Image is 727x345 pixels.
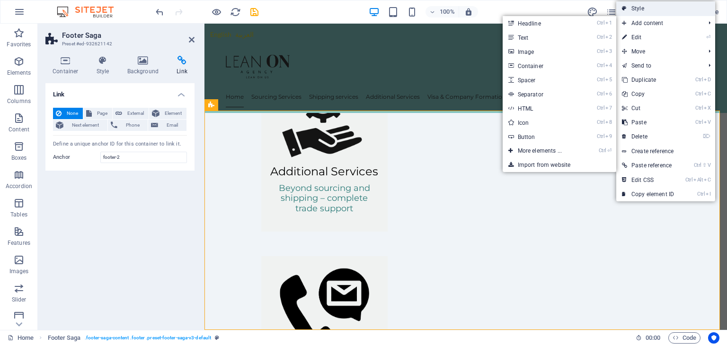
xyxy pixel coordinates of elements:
a: CtrlAltCEdit CSS [616,173,680,187]
i: Ctrl [597,91,604,97]
i: On resize automatically adjust zoom level to fit chosen device. [464,8,473,16]
h4: Background [120,56,170,76]
button: Code [668,332,700,344]
button: undo [154,6,165,17]
i: Ctrl [597,48,604,54]
a: CtrlICopy element ID [616,187,680,201]
button: None [53,108,83,119]
a: Ctrl6Separator [503,87,581,101]
button: External [113,108,149,119]
i: 6 [605,91,612,97]
a: CtrlCCopy [616,87,680,101]
i: Ctrl [597,62,604,69]
i: V [708,162,710,168]
button: reload [230,6,241,17]
i: ⌦ [703,133,710,139]
i: 7 [605,105,612,111]
i: Alt [693,177,703,183]
button: 100% [426,6,459,17]
span: . footer-saga-content .footer .preset-footer-saga-v3-default [85,332,211,344]
i: Ctrl [695,91,703,97]
span: Email [161,120,184,131]
i: Ctrl [694,162,701,168]
a: Ctrl9Button [503,129,581,144]
a: CtrlXCut [616,101,680,115]
i: 2 [605,34,612,40]
i: Reload page [230,7,241,17]
i: Save (Ctrl+S) [249,7,260,17]
a: Ctrl8Icon [503,115,581,129]
a: Create reference [616,144,715,158]
h6: Session time [636,332,661,344]
a: Ctrl3Image [503,44,581,59]
i: Ctrl [597,77,604,83]
a: Click to cancel selection. Double-click to open Pages [8,332,34,344]
p: Features [8,239,30,247]
a: Ctrl7HTML [503,101,581,115]
span: Code [673,332,696,344]
a: ⏎Edit [616,30,680,44]
a: Send to [616,59,701,73]
h2: Footer Saga [62,31,195,40]
i: Ctrl [695,105,703,111]
i: Ctrl [697,191,705,197]
a: Style [616,1,715,16]
i: Ctrl [695,77,703,83]
p: Slider [12,296,27,303]
input: Enter HTML ID... [100,152,187,163]
i: 3 [605,48,612,54]
h4: Link [45,83,195,100]
button: save [248,6,260,17]
i: Ctrl [597,34,604,40]
i: C [704,177,710,183]
button: Phone [108,120,148,131]
i: 5 [605,77,612,83]
i: ⏎ [607,147,612,154]
a: Ctrl1Headline [503,16,581,30]
a: Ctrl2Text [503,30,581,44]
i: D [704,77,710,83]
h4: Link [169,56,195,76]
button: Click here to leave preview mode and continue editing [211,6,222,17]
i: 9 [605,133,612,139]
a: Ctrl⇧VPaste reference [616,158,680,172]
i: Undo: Change link (Ctrl+Z) [154,7,165,17]
label: Anchor [53,152,100,163]
button: Next element [53,120,107,131]
span: Click to select. Double-click to edit [48,332,81,344]
a: CtrlDDuplicate [616,73,680,87]
i: 1 [605,20,612,26]
span: : [652,334,654,341]
span: Add content [616,16,701,30]
span: Move [616,44,701,59]
span: None [64,108,80,119]
button: Element [149,108,186,119]
i: Ctrl [597,119,604,125]
p: Tables [10,211,27,218]
i: ⏎ [706,34,710,40]
i: 4 [605,62,612,69]
h4: Style [89,56,120,76]
p: Content [9,126,29,133]
button: design [587,6,598,17]
span: External [125,108,146,119]
i: This element is a customizable preset [215,335,219,340]
p: Accordion [6,182,32,190]
i: C [704,91,710,97]
p: Boxes [11,154,27,162]
i: X [704,105,710,111]
img: Editor Logo [54,6,125,17]
i: Ctrl [597,105,604,111]
i: Ctrl [599,147,606,154]
h6: 100% [440,6,455,17]
a: Ctrl4Container [503,59,581,73]
h4: Container [45,56,89,76]
a: CtrlVPaste [616,115,680,129]
div: Define a unique anchor ID for this container to link it. [53,140,187,148]
i: Ctrl [597,20,604,26]
i: Ctrl [597,133,604,139]
i: ⇧ [702,162,707,168]
span: Next element [66,120,105,131]
i: V [704,119,710,125]
span: Phone [120,120,145,131]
